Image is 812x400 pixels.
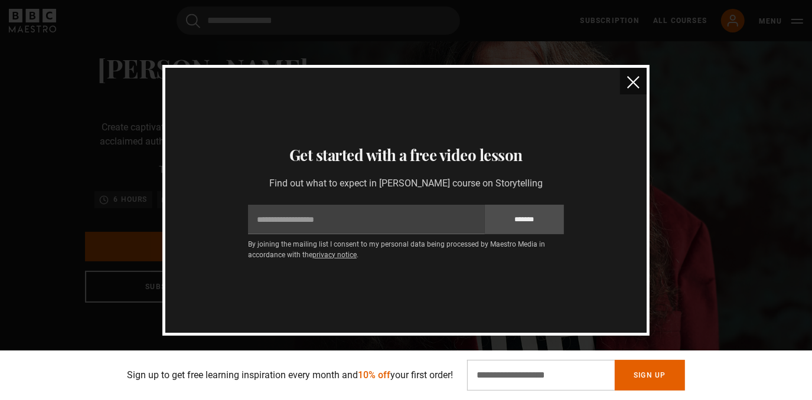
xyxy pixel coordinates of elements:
[358,369,390,381] span: 10% off
[312,251,357,259] a: privacy notice
[180,143,632,167] h3: Get started with a free video lesson
[248,239,564,260] p: By joining the mailing list I consent to my personal data being processed by Maestro Media in acc...
[615,360,684,391] button: Sign Up
[127,368,453,382] p: Sign up to get free learning inspiration every month and your first order!
[248,176,564,191] p: Find out what to expect in [PERSON_NAME] course on Storytelling
[620,68,647,94] button: close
